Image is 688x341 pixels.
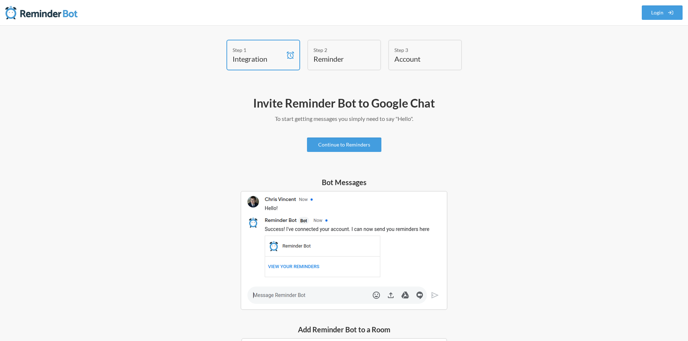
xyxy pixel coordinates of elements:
[135,114,554,123] p: To start getting messages you simply need to say "Hello".
[5,5,78,20] img: Reminder Bot
[394,54,445,64] h4: Account
[313,54,364,64] h4: Reminder
[241,177,447,187] h5: Bot Messages
[233,46,283,54] div: Step 1
[313,46,364,54] div: Step 2
[233,54,283,64] h4: Integration
[394,46,445,54] div: Step 3
[642,5,683,20] a: Login
[135,96,554,111] h2: Invite Reminder Bot to Google Chat
[307,137,381,152] a: Continue to Reminders
[241,324,447,335] h5: Add Reminder Bot to a Room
